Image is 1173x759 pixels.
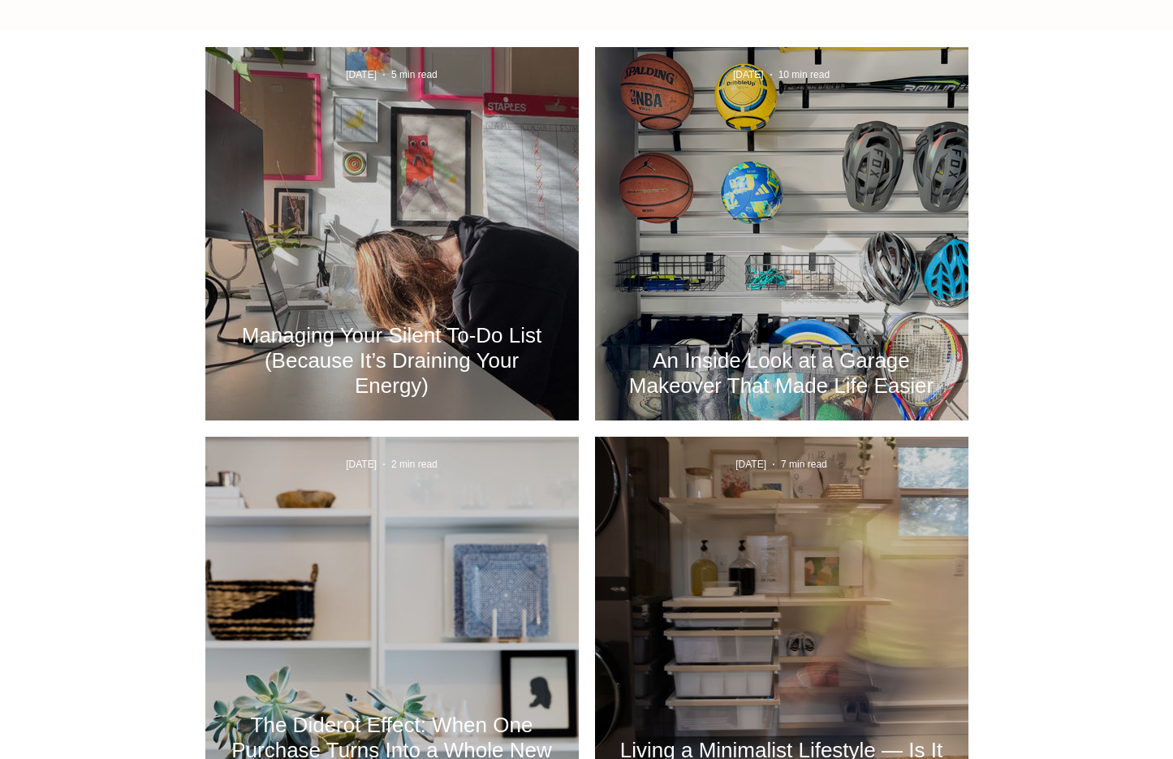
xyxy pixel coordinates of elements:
a: Managing Your Silent To-Do List (Because It’s Draining Your Energy) [230,322,554,399]
span: Feb 5 [346,459,377,470]
span: Mar 14 [346,69,377,80]
span: Jan 5 [735,459,766,470]
span: 7 min read [781,459,827,470]
span: 10 min read [778,69,830,80]
span: Feb 10 [733,69,764,80]
span: 2 min read [391,459,438,470]
a: An Inside Look at a Garage Makeover That Made Life Easier [619,347,944,399]
h2: Managing Your Silent To-Do List (Because It’s Draining Your Energy) [230,323,554,399]
h2: An Inside Look at a Garage Makeover That Made Life Easier [619,348,944,399]
span: 5 min read [391,69,438,80]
